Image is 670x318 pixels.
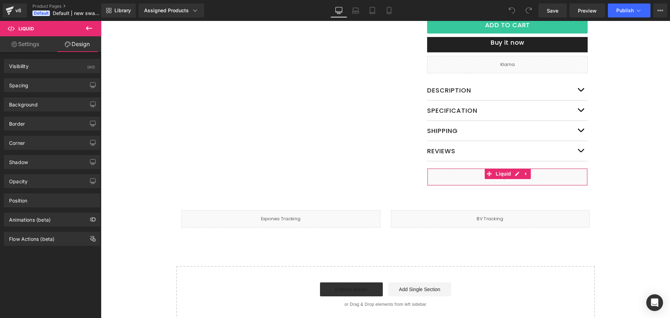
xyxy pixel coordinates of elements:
button: Undo [505,3,519,17]
span: Default | new swatches [53,10,99,16]
a: Expand / Collapse [421,148,430,158]
a: Preview [569,3,605,17]
a: Product Pages [32,3,113,9]
div: Shadow [9,155,28,165]
span: Liquid [393,148,412,158]
a: Tablet [364,3,381,17]
div: Background [9,98,38,108]
a: Mobile [381,3,397,17]
span: Liquid [18,26,34,31]
div: Open Intercom Messenger [646,294,663,311]
span: Publish [616,8,634,13]
a: Explore Blocks [219,261,282,275]
div: Spacing [9,79,28,88]
a: v6 [3,3,27,17]
div: Animations (beta) [9,213,51,223]
button: Buy it now [326,16,487,31]
span: Preview [578,7,597,14]
div: Visibility [9,59,29,69]
div: Border [9,117,25,127]
div: Opacity [9,175,28,184]
span: Save [547,7,558,14]
a: Add Single Section [288,261,350,275]
p: Reviews [326,125,473,135]
button: More [653,3,667,17]
div: v6 [14,6,23,15]
div: Position [9,194,27,204]
p: or Drag & Drop elements from left sidebar [87,281,483,286]
div: Flow Actions (beta) [9,232,54,242]
button: Publish [608,3,650,17]
a: Laptop [347,3,364,17]
div: Assigned Products [144,7,199,14]
div: (All) [87,59,95,71]
a: New Library [101,3,136,17]
p: Specification [326,85,473,94]
button: Redo [522,3,536,17]
div: Corner [9,136,25,146]
p: Description [326,65,473,74]
span: Default [32,10,50,16]
a: Desktop [330,3,347,17]
svg: Scroll to Top [546,274,560,288]
span: Library [114,7,131,14]
a: Design [52,36,103,52]
p: shIPPING [326,105,473,114]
